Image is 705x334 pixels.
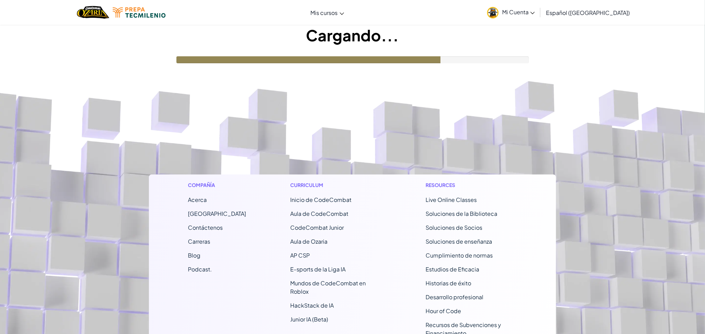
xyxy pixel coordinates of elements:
[290,316,328,323] a: Junior IA (Beta)
[542,3,633,22] a: Español ([GEOGRAPHIC_DATA])
[290,181,382,189] h1: Curriculum
[188,181,246,189] h1: Compañía
[113,7,166,18] img: Tecmilenio logo
[188,266,212,273] a: Podcast.
[290,252,310,259] a: AP CSP
[487,7,499,18] img: avatar
[426,210,498,217] a: Soluciones de la Biblioteca
[188,224,223,231] span: Contáctenos
[77,5,109,19] img: Home
[484,1,538,23] a: Mi Cuenta
[290,210,348,217] a: Aula de CodeCombat
[426,279,472,287] a: Historias de éxito
[290,196,351,203] span: Inicio de CodeCombat
[426,181,517,189] h1: Resources
[290,224,344,231] a: CodeCombat Junior
[188,238,210,245] a: Carreras
[188,252,200,259] a: Blog
[502,8,535,16] span: Mi Cuenta
[188,196,207,203] a: Acerca
[426,293,484,301] a: Desarrollo profesional
[426,196,477,203] a: Live Online Classes
[311,9,338,16] span: Mis cursos
[307,3,348,22] a: Mis cursos
[426,307,461,315] a: Hour of Code
[426,238,492,245] a: Soluciones de enseñanza
[290,238,327,245] a: Aula de Ozaria
[188,210,246,217] a: [GEOGRAPHIC_DATA]
[426,266,480,273] a: Estudios de Eficacia
[290,302,334,309] a: HackStack de IA
[77,5,109,19] a: Ozaria by CodeCombat logo
[546,9,630,16] span: Español ([GEOGRAPHIC_DATA])
[290,266,346,273] a: E-sports de la Liga IA
[426,224,483,231] a: Soluciones de Socios
[290,279,366,295] a: Mundos de CodeCombat en Roblox
[426,252,493,259] a: Cumplimiento de normas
